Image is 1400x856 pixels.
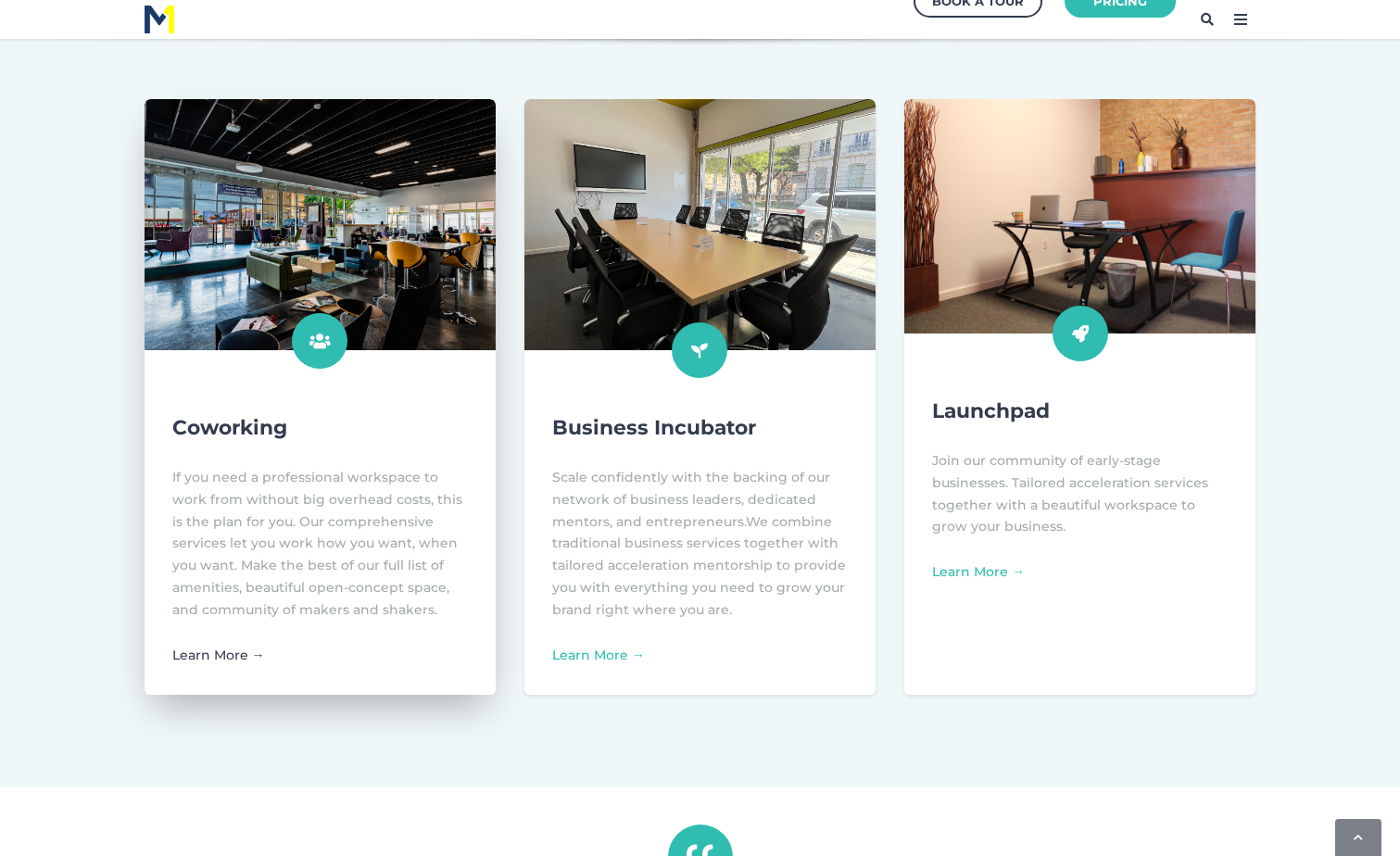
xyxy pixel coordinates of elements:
[552,647,645,663] a: Learn More →
[932,452,1208,535] span: Join our community of early-stage businesses. Tailored acceleration services together with a beau...
[172,413,468,443] h4: Coworking
[552,469,830,530] span: Scale confidently with the backing of our network of business leaders, dedicated mentors, and ent...
[172,469,462,618] span: If you need a professional workspace to work from without big overhead costs, this is the plan fo...
[904,99,1255,334] img: MileOne office photo
[932,397,1228,426] h4: Launchpad
[552,513,846,618] span: We combine traditional business services together with tailored acceleration mentorship to provid...
[145,6,174,33] img: M1 Logo - Blue Letters - for Light Backgrounds-2
[524,99,876,350] img: MileOne meeting room conference room
[172,647,265,663] a: Learn More →
[932,563,1025,580] a: Learn More →
[127,87,513,363] img: MileOne coworking space
[552,413,848,443] h4: Business Incubator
